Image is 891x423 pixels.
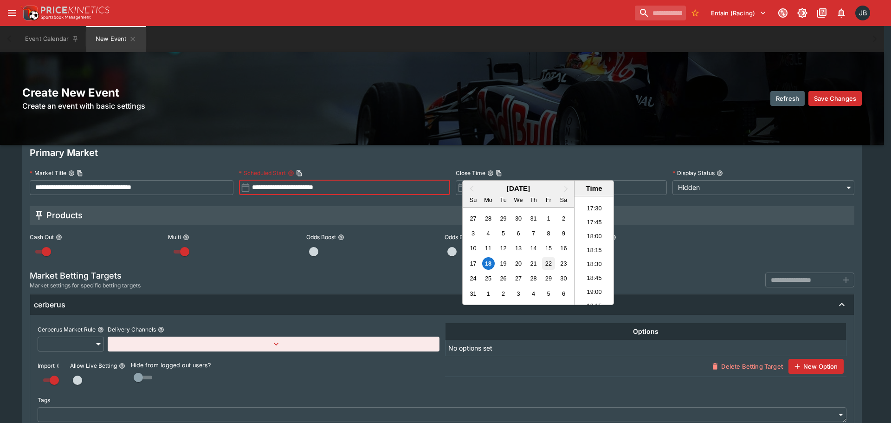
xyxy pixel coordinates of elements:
div: Choose Monday, August 18th, 2025 [482,257,495,270]
div: Choose Wednesday, August 20th, 2025 [512,257,524,270]
div: Choose Monday, August 4th, 2025 [482,227,495,240]
div: Choose Tuesday, August 19th, 2025 [497,257,510,270]
div: Choose Sunday, August 10th, 2025 [467,242,479,254]
div: Choose Thursday, August 14th, 2025 [527,242,540,254]
div: Tuesday [497,194,510,206]
div: Choose Tuesday, August 26th, 2025 [497,272,510,285]
div: Friday [542,194,555,206]
div: Choose Saturday, August 30th, 2025 [557,272,570,285]
div: Choose Monday, August 11th, 2025 [482,242,495,254]
div: Choose Friday, August 15th, 2025 [542,242,555,254]
div: Choose Thursday, July 31st, 2025 [527,212,540,225]
div: Choose Sunday, August 31st, 2025 [467,287,479,300]
div: Sunday [467,194,479,206]
div: Choose Thursday, August 21st, 2025 [527,257,540,270]
div: Choose Saturday, August 23rd, 2025 [557,257,570,270]
div: Choose Thursday, August 28th, 2025 [527,272,540,285]
div: Choose Friday, September 5th, 2025 [542,287,555,300]
div: Choose Wednesday, September 3rd, 2025 [512,287,524,300]
li: 17:45 [575,215,614,229]
div: Choose Saturday, August 2nd, 2025 [557,212,570,225]
div: Choose Friday, August 29th, 2025 [542,272,555,285]
div: Choose Thursday, August 7th, 2025 [527,227,540,240]
li: 19:00 [575,285,614,299]
div: Month August, 2025 [465,211,571,301]
li: 18:15 [575,243,614,257]
div: Choose Saturday, August 16th, 2025 [557,242,570,254]
div: Choose Tuesday, August 12th, 2025 [497,242,510,254]
div: Choose Sunday, August 24th, 2025 [467,272,479,285]
div: Choose Monday, July 28th, 2025 [482,212,495,225]
button: Next Month [559,182,574,196]
div: Monday [482,194,495,206]
div: Time [577,184,611,192]
div: Choose Friday, August 8th, 2025 [542,227,555,240]
div: Choose Wednesday, July 30th, 2025 [512,212,524,225]
div: Choose Tuesday, July 29th, 2025 [497,212,510,225]
div: Choose Sunday, August 3rd, 2025 [467,227,479,240]
div: Choose Wednesday, August 13th, 2025 [512,242,524,254]
div: Choose Saturday, August 9th, 2025 [557,227,570,240]
div: Choose Tuesday, September 2nd, 2025 [497,287,510,300]
button: Previous Month [464,182,478,196]
li: 18:30 [575,257,614,271]
li: 18:00 [575,229,614,243]
div: Choose Friday, August 22nd, 2025 [542,257,555,270]
div: Choose Date and Time [462,180,614,305]
li: 18:45 [575,271,614,285]
ul: Time [575,196,614,305]
div: Choose Wednesday, August 6th, 2025 [512,227,524,240]
div: Choose Friday, August 1st, 2025 [542,212,555,225]
div: Choose Saturday, September 6th, 2025 [557,287,570,300]
div: Choose Wednesday, August 27th, 2025 [512,272,524,285]
div: Choose Sunday, August 17th, 2025 [467,257,479,270]
div: Choose Tuesday, August 5th, 2025 [497,227,510,240]
div: Thursday [527,194,540,206]
div: Saturday [557,194,570,206]
div: Wednesday [512,194,524,206]
div: Choose Thursday, September 4th, 2025 [527,287,540,300]
div: Choose Sunday, July 27th, 2025 [467,212,479,225]
div: Choose Monday, September 1st, 2025 [482,287,495,300]
h2: [DATE] [463,184,574,192]
li: 17:30 [575,202,614,215]
div: Choose Monday, August 25th, 2025 [482,272,495,285]
li: 19:15 [575,299,614,313]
